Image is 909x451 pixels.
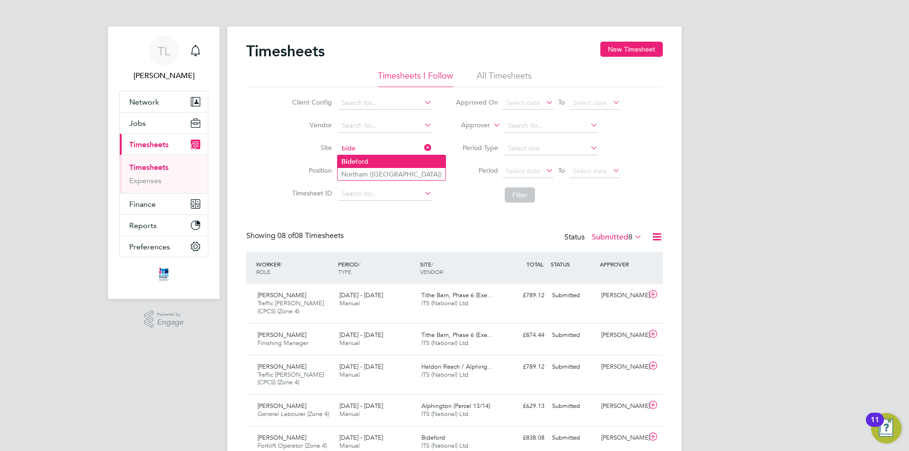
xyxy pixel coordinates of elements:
span: General Labourer (Zone 4) [258,410,329,418]
span: TOTAL [526,260,544,268]
div: 11 [871,420,879,432]
li: ford [338,155,446,168]
div: [PERSON_NAME] [597,398,647,414]
a: Timesheets [129,163,169,172]
li: Timesheets I Follow [378,70,453,87]
div: Submitted [548,359,597,375]
span: To [555,164,568,177]
img: itsconstruction-logo-retina.png [157,267,170,282]
span: Haldon Reach / Alphing… [421,363,493,371]
span: Preferences [129,242,170,251]
span: 08 of [277,231,294,240]
label: Timesheet ID [289,189,332,197]
span: / [431,260,433,268]
button: Reports [120,215,208,236]
div: [PERSON_NAME] [597,327,647,343]
label: Vendor [289,121,332,129]
span: Alphington (Parcel 13/14) [421,402,490,410]
span: [PERSON_NAME] [258,363,306,371]
label: Position [289,166,332,175]
span: [PERSON_NAME] [258,331,306,339]
nav: Main navigation [108,27,220,299]
input: Search for... [505,119,598,133]
div: £838.08 [499,430,548,446]
div: Submitted [548,327,597,343]
input: Search for... [339,142,432,155]
span: Tithe Barn, Phase 6 (Exe… [421,331,493,339]
button: Preferences [120,236,208,257]
span: Select date [506,167,540,175]
span: ITS (National) Ltd. [421,339,470,347]
span: Powered by [157,310,184,318]
span: ITS (National) Ltd. [421,410,470,418]
span: TL [158,45,170,57]
b: Bide [341,158,356,166]
span: Traffic [PERSON_NAME] (CPCS) (Zone 4) [258,371,324,387]
div: Timesheets [120,155,208,193]
span: ITS (National) Ltd. [421,371,470,379]
div: £789.12 [499,359,548,375]
input: Search for... [339,187,432,201]
li: Northam ([GEOGRAPHIC_DATA]) [338,168,446,180]
span: Manual [339,410,360,418]
div: Status [564,231,644,244]
div: STATUS [548,256,597,273]
span: [DATE] - [DATE] [339,331,383,339]
button: New Timesheet [600,42,663,57]
span: [DATE] - [DATE] [339,291,383,299]
span: ROLE [256,268,270,275]
span: Finance [129,200,156,209]
div: Submitted [548,398,597,414]
label: Site [289,143,332,152]
button: Timesheets [120,134,208,155]
span: Select date [573,167,607,175]
div: [PERSON_NAME] [597,430,647,446]
div: PERIOD [336,256,418,280]
span: Reports [129,221,157,230]
span: Select date [573,98,607,107]
div: £629.13 [499,398,548,414]
span: TYPE [338,268,351,275]
button: Network [120,91,208,112]
input: Search for... [339,97,432,110]
a: Powered byEngage [144,310,184,328]
div: APPROVER [597,256,647,273]
span: [PERSON_NAME] [258,402,306,410]
div: [PERSON_NAME] [597,359,647,375]
span: Finishing Manager [258,339,308,347]
input: Select one [505,142,598,155]
div: £789.12 [499,288,548,303]
label: Submitted [592,232,642,242]
div: Submitted [548,288,597,303]
span: Forklift Operator (Zone 4) [258,442,327,450]
a: TL[PERSON_NAME] [119,36,208,81]
span: Engage [157,318,184,327]
span: To [555,96,568,108]
button: Filter [505,187,535,203]
span: Manual [339,299,360,307]
div: Submitted [548,430,597,446]
span: Select date [506,98,540,107]
span: ITS (National) Ltd. [421,299,470,307]
button: Finance [120,194,208,214]
span: VENDOR [420,268,443,275]
button: Open Resource Center, 11 new notifications [871,413,901,443]
span: Network [129,97,159,106]
span: [DATE] - [DATE] [339,433,383,442]
span: ITS (National) Ltd. [421,442,470,450]
div: WORKER [254,256,336,280]
label: Approved On [455,98,498,106]
label: Client Config [289,98,332,106]
span: Tim Lerwill [119,70,208,81]
li: All Timesheets [477,70,532,87]
span: Tithe Barn, Phase 6 (Exe… [421,291,493,299]
span: Manual [339,371,360,379]
label: Approver [447,121,490,130]
span: [DATE] - [DATE] [339,402,383,410]
h2: Timesheets [246,42,325,61]
label: Period Type [455,143,498,152]
span: / [280,260,282,268]
div: £874.44 [499,327,548,343]
div: SITE [418,256,499,280]
label: Period [455,166,498,175]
